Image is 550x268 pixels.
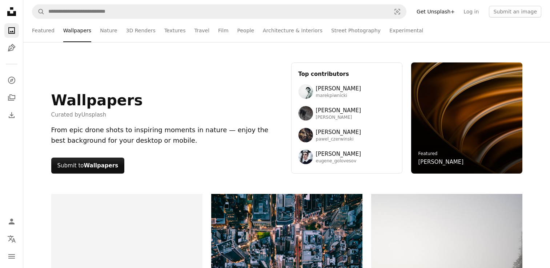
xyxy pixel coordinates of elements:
[298,84,395,99] a: Avatar of user Marek Piwnicki[PERSON_NAME]marekpiwnicki
[316,115,361,121] span: [PERSON_NAME]
[263,19,322,42] a: Architecture & Interiors
[51,125,282,146] div: From epic drone shots to inspiring moments in nature — enjoy the best background for your desktop...
[100,19,117,42] a: Nature
[51,158,125,174] button: Submit toWallpapers
[316,84,361,93] span: [PERSON_NAME]
[298,150,313,164] img: Avatar of user Eugene Golovesov
[316,137,361,142] span: pawel_czerwinski
[32,5,45,19] button: Search Unsplash
[126,19,156,42] a: 3D Renders
[298,128,395,142] a: Avatar of user Pawel Czerwinski[PERSON_NAME]pawel_czerwinski
[4,232,19,246] button: Language
[298,70,395,78] h3: Top contributors
[412,6,459,17] a: Get Unsplash+
[81,111,107,118] a: Unsplash
[316,128,361,137] span: [PERSON_NAME]
[316,158,361,164] span: eugene_golovesov
[4,108,19,122] a: Download History
[316,106,361,115] span: [PERSON_NAME]
[4,249,19,264] button: Menu
[194,19,209,42] a: Travel
[237,19,254,42] a: People
[51,92,143,109] h1: Wallpapers
[51,110,143,119] span: Curated by
[418,151,438,156] a: Featured
[298,106,395,121] a: Avatar of user Wolfgang Hasselmann[PERSON_NAME][PERSON_NAME]
[32,4,406,19] form: Find visuals sitewide
[489,6,541,17] button: Submit an image
[298,84,313,99] img: Avatar of user Marek Piwnicki
[84,162,119,169] strong: Wallpapers
[32,19,55,42] a: Featured
[4,23,19,38] a: Photos
[298,106,313,121] img: Avatar of user Wolfgang Hasselmann
[4,41,19,55] a: Illustrations
[389,19,423,42] a: Experimental
[316,93,361,99] span: marekpiwnicki
[164,19,186,42] a: Textures
[298,128,313,142] img: Avatar of user Pawel Czerwinski
[218,19,228,42] a: Film
[459,6,483,17] a: Log in
[418,158,464,166] a: [PERSON_NAME]
[316,150,361,158] span: [PERSON_NAME]
[4,90,19,105] a: Collections
[331,19,381,42] a: Street Photography
[4,73,19,88] a: Explore
[389,5,406,19] button: Visual search
[4,214,19,229] a: Log in / Sign up
[298,150,395,164] a: Avatar of user Eugene Golovesov[PERSON_NAME]eugene_golovesov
